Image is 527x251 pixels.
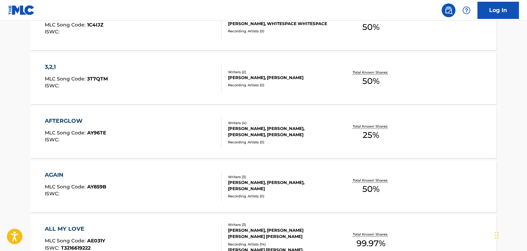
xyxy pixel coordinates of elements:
div: Drag [495,225,499,245]
span: 25 % [363,129,379,141]
div: Writers ( 4 ) [228,120,332,125]
div: ALL MY LOVE [45,225,105,233]
span: ISWC : [45,137,61,143]
p: Total Known Shares: [352,70,389,75]
div: [PERSON_NAME], WH1TESPACE WH1TESPACE [228,21,332,27]
p: Total Known Shares: [352,124,389,129]
span: AY96TE [87,130,106,136]
a: Public Search [442,3,455,17]
div: [PERSON_NAME], [PERSON_NAME], [PERSON_NAME], [PERSON_NAME] [228,125,332,138]
span: 50 % [362,183,380,195]
span: MLC Song Code : [45,184,87,190]
div: Writers ( 3 ) [228,222,332,227]
a: Log In [477,2,519,19]
span: 3T7QTM [87,76,108,82]
div: [PERSON_NAME], [PERSON_NAME], [PERSON_NAME] [228,179,332,192]
div: 3,2,1 [45,63,108,71]
p: Total Known Shares: [352,232,389,237]
span: 99.97 % [356,237,385,249]
div: Recording Artists ( 14 ) [228,241,332,247]
div: Writers ( 2 ) [228,69,332,75]
span: MLC Song Code : [45,22,87,28]
iframe: Chat Widget [493,218,527,251]
span: 1C4IJZ [87,22,103,28]
span: ISWC : [45,190,61,197]
span: MLC Song Code : [45,76,87,82]
div: Recording Artists ( 0 ) [228,83,332,88]
div: Recording Artists ( 0 ) [228,140,332,145]
img: MLC Logo [8,5,35,15]
div: Writers ( 3 ) [228,174,332,179]
span: AE031Y [87,238,105,244]
span: AY859B [87,184,106,190]
span: ISWC : [45,83,61,89]
img: help [462,6,471,14]
div: [PERSON_NAME], [PERSON_NAME] [PERSON_NAME] [PERSON_NAME] [228,227,332,240]
span: MLC Song Code : [45,130,87,136]
div: Recording Artists ( 0 ) [228,29,332,34]
p: Total Known Shares: [352,178,389,183]
img: search [444,6,453,14]
a: AFTERGLOWMLC Song Code:AY96TEISWC:Writers (4)[PERSON_NAME], [PERSON_NAME], [PERSON_NAME], [PERSON... [31,107,496,158]
a: AGAINMLC Song Code:AY859BISWC:Writers (3)[PERSON_NAME], [PERSON_NAME], [PERSON_NAME]Recording Art... [31,161,496,212]
div: [PERSON_NAME], [PERSON_NAME] [228,75,332,81]
span: 50 % [362,75,380,87]
span: ISWC : [45,244,61,251]
div: Help [459,3,473,17]
div: Recording Artists ( 0 ) [228,194,332,199]
span: 50 % [362,21,380,33]
span: MLC Song Code : [45,238,87,244]
div: AGAIN [45,171,106,179]
div: AFTERGLOW [45,117,106,125]
a: 3,2,1MLC Song Code:3T7QTMISWC:Writers (2)[PERSON_NAME], [PERSON_NAME]Recording Artists (0)Total K... [31,53,496,104]
span: ISWC : [45,29,61,35]
span: T3216619222 [61,244,91,251]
